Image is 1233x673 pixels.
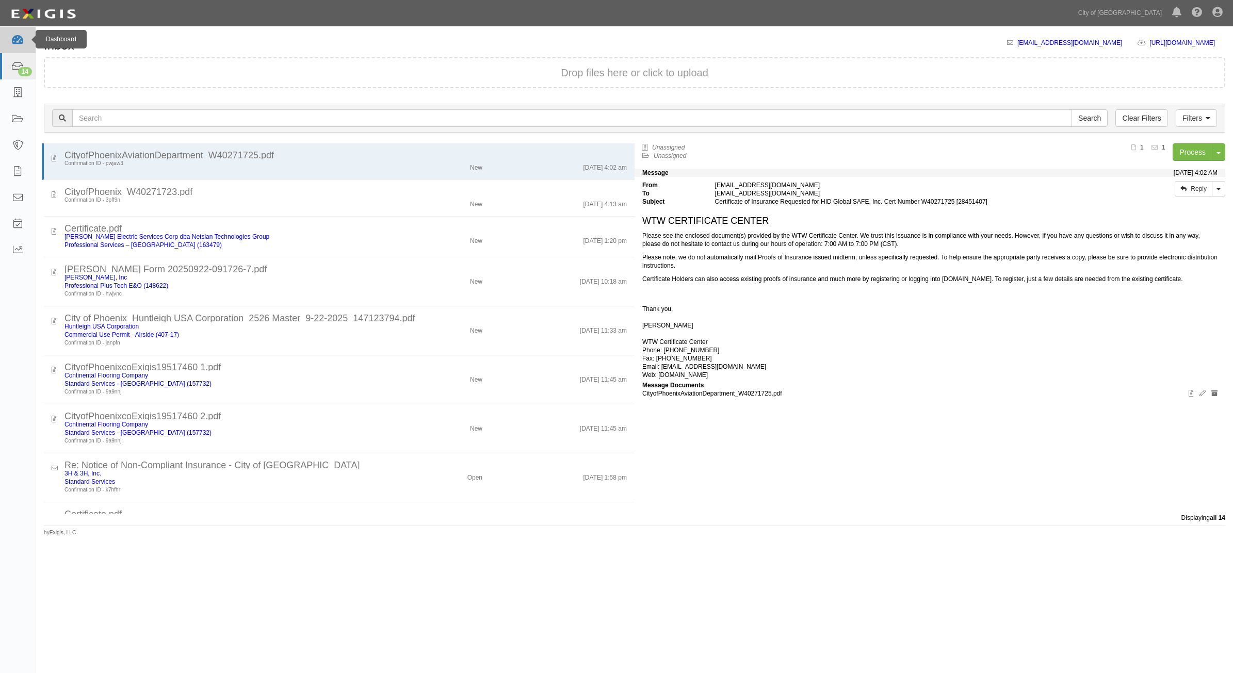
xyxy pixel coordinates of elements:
[635,181,707,189] strong: From
[36,30,87,48] div: Dashboard
[64,510,627,518] div: Certificate.pdf
[64,224,627,233] div: Certificate.pdf
[642,169,669,176] strong: Message
[642,382,704,389] strong: Message Documents
[467,469,482,482] div: Open
[642,216,1218,226] h1: WTW CERTIFICATE CENTER
[642,232,1218,248] p: Please see the enclosed document(s) provided by the WTW Certificate Center. We trust this issuanc...
[580,273,627,286] div: [DATE] 10:18 am
[470,196,482,208] div: New
[64,241,222,249] a: Professional Services – [GEOGRAPHIC_DATA] (163479)
[580,322,627,335] div: [DATE] 11:33 am
[642,253,1218,270] p: Please note, we do not automatically mail Proofs of Insurance issued midterm, unless specifically...
[470,233,482,245] div: New
[64,412,627,420] div: CityofPhoenixcoExigis19517460 2.pdf
[64,429,386,437] div: Standard Services - Airside (157732)
[50,530,76,535] a: Exigis, LLC
[64,331,179,338] a: Commercial Use Permit - Airside (407-17)
[64,380,386,388] div: Standard Services - Airside (157732)
[652,144,685,151] a: Unassigned
[1162,144,1165,151] b: 1
[470,322,482,335] div: New
[635,189,707,198] strong: To
[64,420,386,429] div: Continental Flooring Company
[470,420,482,433] div: New
[1199,390,1206,397] i: Edit document
[561,69,708,77] button: Drop files here or click to upload
[64,241,386,249] div: Professional Services – Airside (163479)
[44,529,76,537] small: by
[1072,109,1108,127] input: Search
[1149,39,1225,46] a: [URL][DOMAIN_NAME]
[64,290,386,298] div: Confirmation ID - hwjvnc
[654,152,686,159] a: Unassigned
[64,159,386,168] div: Confirmation ID - pwjaw3
[470,159,482,172] div: New
[64,188,627,196] div: CityofPhoenix_W40271723.pdf
[707,189,1070,198] div: inbox@cop.complianz.com
[64,282,386,290] div: Professional Plus Tech E&O (148622)
[583,469,627,482] div: [DATE] 1:58 pm
[1210,514,1225,521] b: all 14
[580,371,627,384] div: [DATE] 11:45 am
[470,371,482,384] div: New
[1189,390,1193,397] i: View
[64,371,386,380] div: Continental Flooring Company
[642,288,1218,379] p: Thank you, [PERSON_NAME] WTW Certificate Center Phone: [PHONE_NUMBER] Fax: [PHONE_NUMBER] Email: ...
[1174,169,1218,177] div: [DATE] 4:02 AM
[64,486,386,494] div: Confirmation ID - k7hfhr
[64,274,127,281] a: [PERSON_NAME], Inc
[64,331,386,339] div: Commercial Use Permit - Airside (407-17)
[64,478,115,485] a: Standard Services
[470,273,482,286] div: New
[1140,144,1144,151] b: 1
[72,109,1072,127] input: Search
[64,233,386,241] div: Wilson Electric Services Corp dba Netsian Technologies Group
[64,196,386,204] div: Confirmation ID - 3pff9n
[1173,143,1212,161] a: Process
[1175,181,1212,196] a: Reply
[64,429,212,436] a: Standard Services - [GEOGRAPHIC_DATA] (157732)
[583,196,627,208] div: [DATE] 4:13 am
[64,323,139,330] a: Huntleigh USA Corporation
[707,181,1070,189] div: [EMAIL_ADDRESS][DOMAIN_NAME]
[580,420,627,433] div: [DATE] 11:45 am
[64,421,148,428] a: Continental Flooring Company
[1073,3,1167,23] a: City of [GEOGRAPHIC_DATA]
[64,372,148,379] a: Continental Flooring Company
[8,5,79,23] img: logo-5460c22ac91f19d4615b14bd174203de0afe785f0fc80cf4dbbc73dc1793850b.png
[707,198,1070,206] div: Certificate of Insurance Requested for HID Global SAFE, Inc. Cert Number W40271725 [28451407]
[1192,7,1202,18] i: Help Center - Complianz
[642,389,1218,398] p: CityofPhoenixAviationDepartment_W40271725.pdf
[64,314,627,322] div: City of Phoenix_Huntleigh USA Corporation_2526 Master_9-22-2025_147123794.pdf
[64,461,627,469] div: Re: Notice of Non-Compliant Insurance - City of Phoenix
[1176,109,1217,127] a: Filters
[635,198,707,206] strong: Subject
[1115,109,1167,127] a: Clear Filters
[64,363,627,371] div: CityofPhoenixcoExigis19517460 1.pdf
[64,282,168,289] a: Professional Plus Tech E&O (148622)
[64,273,386,282] div: Barich, Inc
[64,322,386,331] div: Huntleigh USA Corporation
[64,233,269,240] a: [PERSON_NAME] Electric Services Corp dba Netsian Technologies Group
[583,233,627,245] div: [DATE] 1:20 pm
[64,380,212,387] a: Standard Services - [GEOGRAPHIC_DATA] (157732)
[64,388,386,396] div: Confirmation ID - 9a9nnj
[642,275,1218,283] p: Certificate Holders can also access existing proofs of insurance and much more by registering or ...
[583,159,627,172] div: [DATE] 4:02 am
[18,67,32,76] div: 14
[64,151,627,159] div: CityofPhoenixAviationDepartment_W40271725.pdf
[64,470,101,477] a: 3H & 3H, Inc.
[64,437,386,445] div: Confirmation ID - 9a9nnj
[1211,390,1218,397] i: Archive document
[64,339,386,347] div: Confirmation ID - janpfn
[1017,39,1122,46] a: [EMAIL_ADDRESS][DOMAIN_NAME]
[64,265,627,273] div: ACORD Form 20250922-091726-7.pdf
[36,514,1233,522] div: Displaying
